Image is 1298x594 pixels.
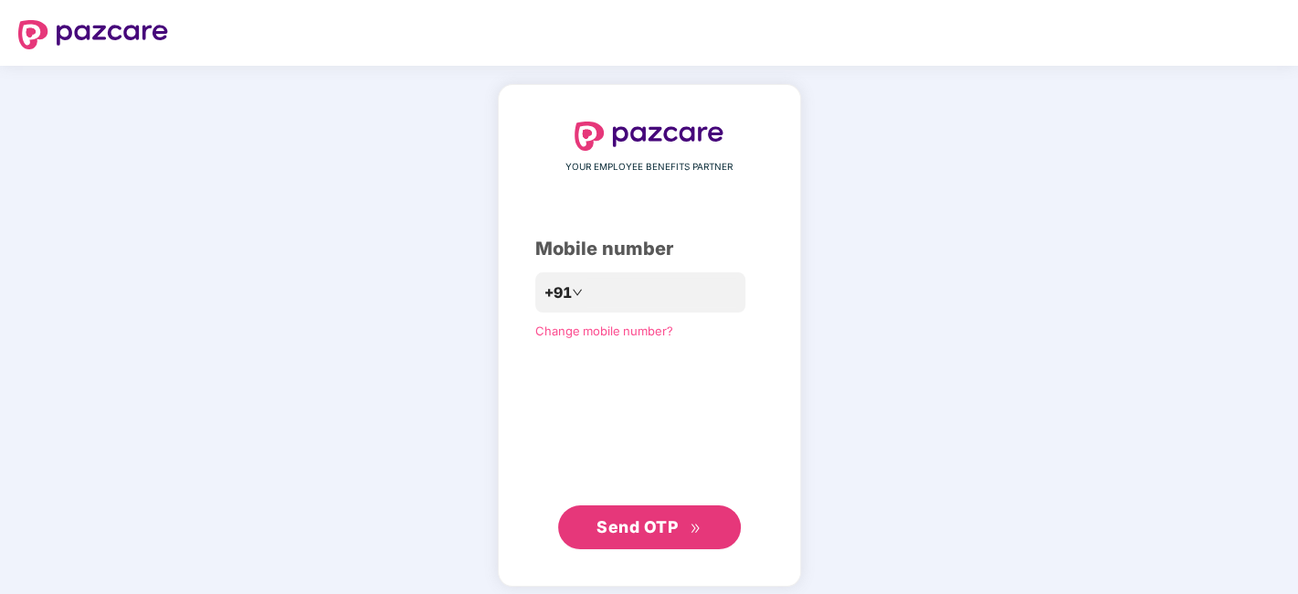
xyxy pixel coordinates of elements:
[18,20,168,49] img: logo
[690,523,702,535] span: double-right
[535,235,764,263] div: Mobile number
[572,287,583,298] span: down
[575,122,724,151] img: logo
[558,505,741,549] button: Send OTPdouble-right
[544,281,572,304] span: +91
[565,160,733,175] span: YOUR EMPLOYEE BENEFITS PARTNER
[535,324,673,338] a: Change mobile number?
[596,517,678,536] span: Send OTP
